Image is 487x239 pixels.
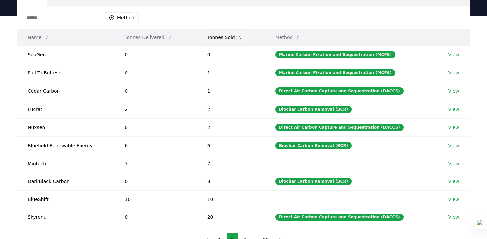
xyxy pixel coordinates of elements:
td: 10 [197,190,265,208]
button: Tonnes Sold [202,31,248,44]
td: Nūxsen [17,118,114,136]
button: Method [270,31,306,44]
button: Name [23,31,55,44]
div: Marine Carbon Fixation and Sequestration (MCFS) [275,69,395,76]
a: View [448,106,459,113]
td: 6 [197,136,265,155]
td: Cedar Carbon [17,82,114,100]
div: Direct Air Carbon Capture and Sequestration (DACCS) [275,87,404,95]
td: Pull To Refresh [17,64,114,82]
button: Tonnes Delivered [119,31,178,44]
td: 1 [197,82,265,100]
td: 0 [114,118,196,136]
a: View [448,88,459,94]
a: View [448,142,459,149]
td: 0 [114,82,196,100]
td: 7 [114,155,196,172]
td: 7 [197,155,265,172]
td: 2 [114,100,196,118]
td: 0 [114,64,196,82]
a: View [448,178,459,185]
td: 1 [197,64,265,82]
a: View [448,124,459,131]
td: SeaGen [17,45,114,64]
td: 0 [114,208,196,226]
a: View [448,214,459,220]
td: Skyrenu [17,208,114,226]
td: 0 [197,45,265,64]
div: Direct Air Carbon Capture and Sequestration (DACCS) [275,214,404,221]
td: 20 [197,208,265,226]
td: DarkBlack Carbon [17,172,114,190]
div: Biochar Carbon Removal (BCR) [275,178,352,185]
td: 10 [114,190,196,208]
td: BlueShift [17,190,114,208]
a: View [448,70,459,76]
div: Biochar Carbon Removal (BCR) [275,106,352,113]
a: View [448,196,459,203]
a: View [448,160,459,167]
td: 6 [114,136,196,155]
td: 0 [114,45,196,64]
td: Bluefield Renewable Energy [17,136,114,155]
td: Lucrat [17,100,114,118]
div: Direct Air Carbon Capture and Sequestration (DACCS) [275,124,404,131]
div: Marine Carbon Fixation and Sequestration (MCFS) [275,51,395,58]
td: 8 [197,172,265,190]
td: Miotech [17,155,114,172]
button: Method [105,12,139,23]
div: Biochar Carbon Removal (BCR) [275,142,352,149]
td: 2 [197,100,265,118]
td: 2 [197,118,265,136]
td: 0 [114,172,196,190]
a: View [448,51,459,58]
